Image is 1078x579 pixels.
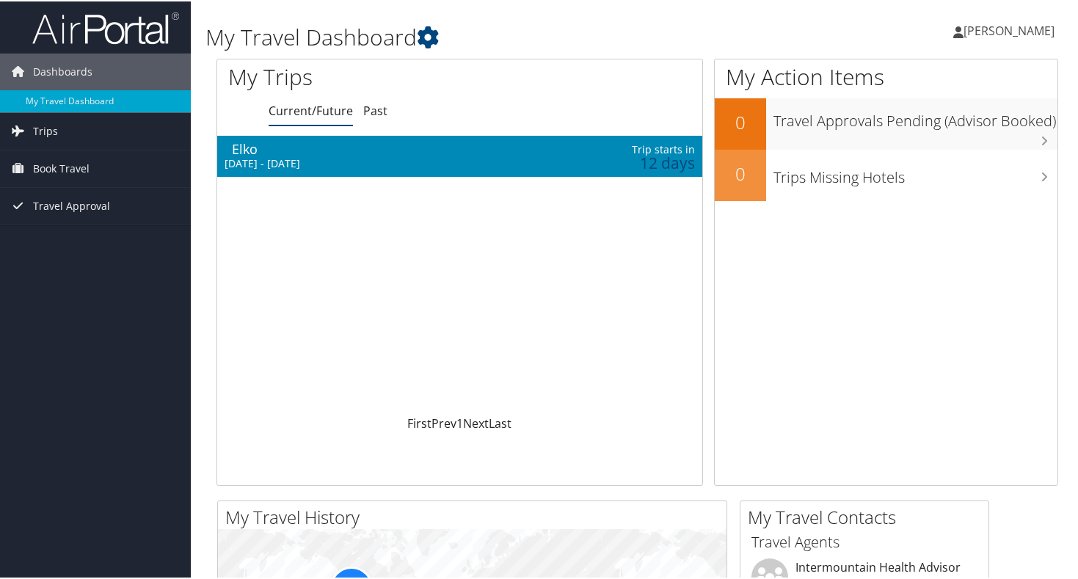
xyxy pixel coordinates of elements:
div: Trip starts in [591,142,695,155]
a: Last [489,414,511,430]
h3: Travel Approvals Pending (Advisor Booked) [773,102,1057,130]
h3: Trips Missing Hotels [773,159,1057,186]
h2: My Travel Contacts [748,503,988,528]
span: Travel Approval [33,186,110,223]
span: Dashboards [33,52,92,89]
h3: Travel Agents [751,531,977,551]
h1: My Action Items [715,60,1057,91]
a: Past [363,101,387,117]
a: First [407,414,431,430]
a: [PERSON_NAME] [953,7,1069,51]
a: Prev [431,414,456,430]
span: [PERSON_NAME] [964,21,1055,37]
a: 0Trips Missing Hotels [715,148,1057,200]
span: Book Travel [33,149,90,186]
h1: My Travel Dashboard [205,21,782,51]
a: 0Travel Approvals Pending (Advisor Booked) [715,97,1057,148]
div: [DATE] - [DATE] [225,156,536,169]
div: 12 days [591,155,695,168]
h2: 0 [715,109,766,134]
h1: My Trips [228,60,489,91]
div: Elko [232,141,544,154]
img: airportal-logo.png [32,10,179,44]
a: Current/Future [269,101,353,117]
a: 1 [456,414,463,430]
h2: 0 [715,160,766,185]
a: Next [463,414,489,430]
span: Trips [33,112,58,148]
h2: My Travel History [225,503,726,528]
